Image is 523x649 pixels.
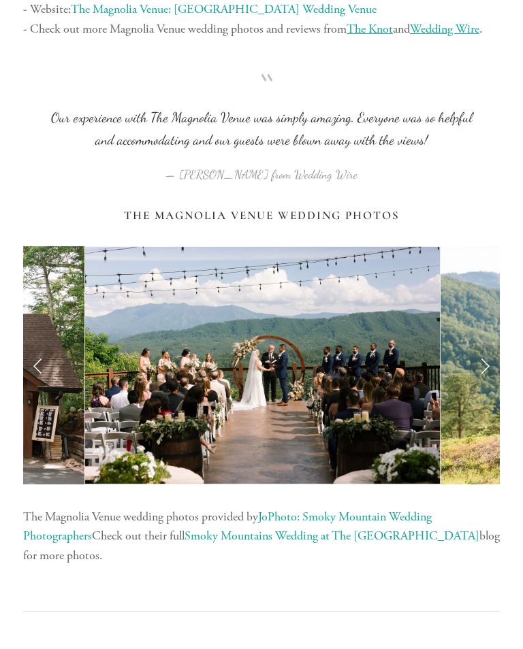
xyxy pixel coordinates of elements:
[185,528,479,544] a: Smoky Mountains Wedding at The [GEOGRAPHIC_DATA]
[347,21,393,37] a: The Knot
[410,21,479,37] a: Wedding Wire
[71,1,377,17] a: The Magnolia Venue: [GEOGRAPHIC_DATA] Wedding Venue
[23,209,500,222] h3: The Magnolia Venue Wedding Photos
[45,84,478,152] blockquote: Our experience with The Magnolia Venue was simply amazing. Everyone was so helpful and accommodat...
[23,507,500,566] p: The Magnolia Venue wedding photos provided by Check out their full blog for more photos.
[84,246,441,484] img: Outdoor ceremony at the magnolia venue near Asheville NC
[23,345,53,386] a: Previous Slide
[45,84,478,107] span: “
[470,345,500,386] a: Next Slide
[45,152,478,186] figcaption: — [PERSON_NAME] from Wedding Wire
